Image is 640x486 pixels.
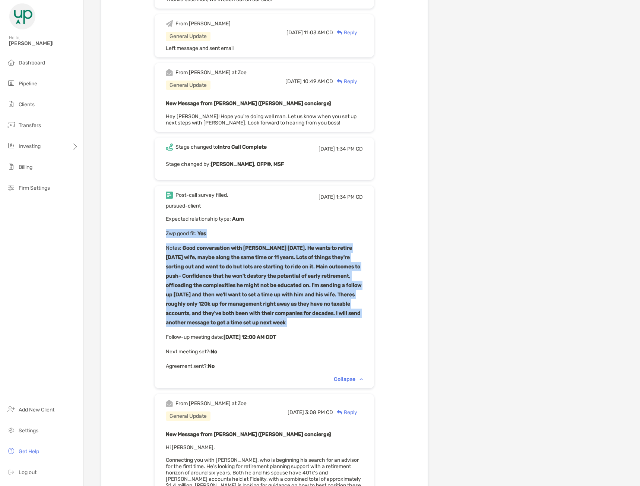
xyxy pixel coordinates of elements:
[359,378,363,380] img: Chevron icon
[7,405,16,414] img: add_new_client icon
[333,29,357,37] div: Reply
[7,446,16,455] img: get-help icon
[166,113,357,126] span: Hey [PERSON_NAME]! Hope you're doing well man. Let us know when you set up next steps with [PERSO...
[166,332,363,342] p: Follow-up meeting date :
[19,469,37,476] span: Log out
[166,431,331,438] b: New Message from [PERSON_NAME] ([PERSON_NAME] concierge)
[218,144,267,150] b: Intro Call Complete
[211,161,284,167] b: [PERSON_NAME], CFP®, MSF
[19,448,39,455] span: Get Help
[196,230,206,237] b: Yes
[224,334,276,340] b: [DATE] 12:00 AM CDT
[286,29,303,36] span: [DATE]
[166,160,363,169] p: Stage changed by:
[166,214,363,224] p: Expected relationship type :
[19,60,45,66] span: Dashboard
[19,143,41,149] span: Investing
[19,185,50,191] span: Firm Settings
[166,411,210,421] div: General Update
[303,78,333,85] span: 10:49 AM CD
[166,203,201,209] span: pursued-client
[19,101,35,108] span: Clients
[166,45,234,51] span: Left message and sent email
[319,146,335,152] span: [DATE]
[175,144,267,150] div: Stage changed to
[19,407,54,413] span: Add New Client
[166,69,173,76] img: Event icon
[166,143,173,151] img: Event icon
[7,467,16,476] img: logout icon
[166,245,361,326] b: Good conversation with [PERSON_NAME] [DATE]. He wants to retire [DATE] wife, maybe along the same...
[166,32,210,41] div: General Update
[319,194,335,200] span: [DATE]
[288,409,304,416] span: [DATE]
[7,141,16,150] img: investing icon
[166,362,363,371] p: Agreement sent? :
[19,427,38,434] span: Settings
[166,100,331,107] b: New Message from [PERSON_NAME] ([PERSON_NAME] concierge)
[166,347,363,356] p: Next meeting set? :
[210,348,217,355] b: No
[337,30,342,35] img: Reply icon
[337,410,342,415] img: Reply icon
[175,400,247,407] div: From [PERSON_NAME] at Zoe
[231,216,244,222] b: Aum
[333,408,357,416] div: Reply
[7,58,16,67] img: dashboard icon
[19,81,37,87] span: Pipeline
[19,164,32,170] span: Billing
[333,78,357,85] div: Reply
[336,146,363,152] span: 1:34 PM CD
[285,78,302,85] span: [DATE]
[166,81,210,90] div: General Update
[305,409,333,416] span: 3:08 PM CD
[337,79,342,84] img: Reply icon
[7,183,16,192] img: firm-settings icon
[334,376,363,382] div: Collapse
[7,120,16,129] img: transfers icon
[166,192,173,199] img: Event icon
[166,400,173,407] img: Event icon
[166,243,363,327] p: Notes :
[175,20,231,27] div: From [PERSON_NAME]
[175,192,228,198] div: Post-call survey filled.
[166,20,173,27] img: Event icon
[9,40,79,47] span: [PERSON_NAME]!
[208,363,215,369] b: No
[7,426,16,435] img: settings icon
[19,122,41,129] span: Transfers
[9,3,36,30] img: Zoe Logo
[7,79,16,88] img: pipeline icon
[7,100,16,108] img: clients icon
[304,29,333,36] span: 11:03 AM CD
[7,162,16,171] img: billing icon
[175,69,247,76] div: From [PERSON_NAME] at Zoe
[336,194,363,200] span: 1:34 PM CD
[166,229,363,238] p: Zwp good fit :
